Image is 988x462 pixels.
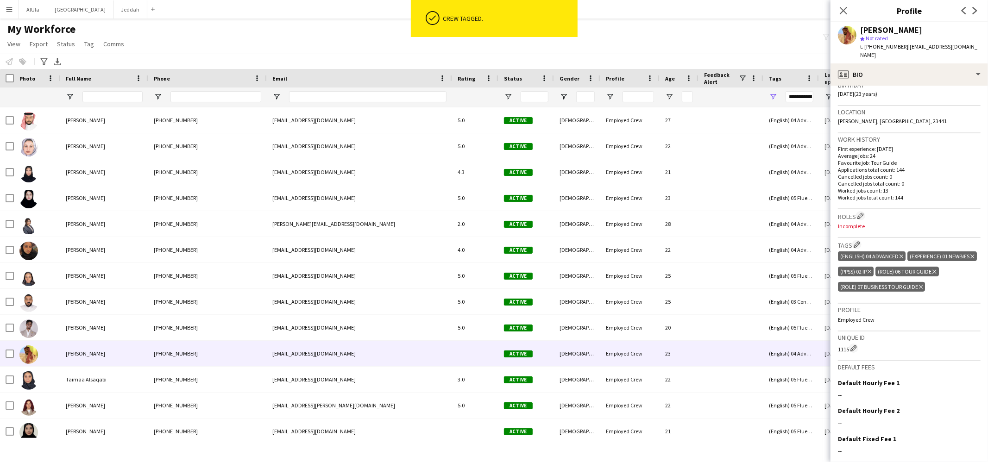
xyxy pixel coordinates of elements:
[819,159,888,185] div: [DATE] 11:52pm
[267,393,452,418] div: [EMAIL_ADDRESS][PERSON_NAME][DOMAIN_NAME]
[838,435,896,443] h3: Default Fixed Fee 1
[452,289,498,314] div: 5.0
[267,237,452,262] div: [EMAIL_ADDRESS][DOMAIN_NAME]
[452,159,498,185] div: 4.3
[82,91,143,102] input: Full Name Filter Input
[763,185,819,211] div: (English) 05 Fluent , (Experience) 01 Newbies, (PPSS) 02 IP, (Role) 06 Tour Guide
[66,350,105,357] span: [PERSON_NAME]
[19,164,38,182] img: Sara Thamer
[19,268,38,286] img: Sharifa Ahmed
[103,40,124,48] span: Comms
[66,194,105,201] span: [PERSON_NAME]
[560,93,568,101] button: Open Filter Menu
[875,267,938,276] div: (Role) 06 Tour Guide
[504,247,533,254] span: Active
[554,159,600,185] div: [DEMOGRAPHIC_DATA]
[819,367,888,392] div: [DATE] 10:37am
[665,75,675,82] span: Age
[19,190,38,208] img: Sarah Alkaff
[81,38,98,50] a: Tag
[148,211,267,237] div: [PHONE_NUMBER]
[148,237,267,262] div: [PHONE_NUMBER]
[660,315,699,340] div: 20
[819,211,888,237] div: [DATE] 11:03pm
[84,40,94,48] span: Tag
[66,75,91,82] span: Full Name
[763,211,819,237] div: (English) 04 Advanced, (Experience) 02 Experienced, (PPSS) 02 IP, (Role) 04 Host & Hostesses, (Ro...
[819,341,888,366] div: [DATE] 4:37pm
[660,418,699,444] div: 21
[838,135,981,144] h3: Work history
[504,325,533,331] span: Active
[267,133,452,159] div: [EMAIL_ADDRESS][DOMAIN_NAME]
[600,418,660,444] div: Employed Crew
[554,185,600,211] div: [DEMOGRAPHIC_DATA]
[600,289,660,314] div: Employed Crew
[769,75,781,82] span: Tags
[838,406,900,415] h3: Default Hourly Fee 2
[170,91,261,102] input: Phone Filter Input
[838,152,981,159] p: Average jobs: 24
[504,273,533,280] span: Active
[824,93,833,101] button: Open Filter Menu
[704,71,738,85] span: Feedback Alert
[267,289,452,314] div: [EMAIL_ADDRESS][DOMAIN_NAME]
[289,91,447,102] input: Email Filter Input
[154,93,162,101] button: Open Filter Menu
[838,187,981,194] p: Worked jobs count: 13
[660,185,699,211] div: 23
[504,221,533,228] span: Active
[19,112,38,131] img: Saleh Bin Qursain
[763,133,819,159] div: (English) 04 Advanced, (Experience) 01 Newbies, (PPSS) 03 VIP, (Role) 05 VIP Host & Hostesses , (...
[19,319,38,338] img: Sultan bafeel
[272,75,287,82] span: Email
[819,263,888,288] div: [DATE] 9:31pm
[838,90,877,97] span: [DATE] (23 years)
[600,315,660,340] div: Employed Crew
[819,315,888,340] div: [DATE] 10:32pm
[272,93,281,101] button: Open Filter Menu
[66,143,105,150] span: [PERSON_NAME]
[554,367,600,392] div: [DEMOGRAPHIC_DATA]
[66,117,105,124] span: [PERSON_NAME]
[763,107,819,133] div: (English) 04 Advanced, (Experience) 01 Newbies, (PPSS) 03 VIP, (Role) 04 Host & Hostesses, (Role)...
[148,107,267,133] div: [PHONE_NUMBER]
[860,26,922,34] div: [PERSON_NAME]
[600,211,660,237] div: Employed Crew
[148,133,267,159] div: [PHONE_NUMBER]
[267,159,452,185] div: [EMAIL_ADDRESS][DOMAIN_NAME]
[66,93,74,101] button: Open Filter Menu
[838,343,981,353] div: 1115
[19,138,38,156] img: Sara Alahmari
[838,211,981,221] h3: Roles
[606,93,614,101] button: Open Filter Menu
[838,166,981,173] p: Applications total count: 144
[660,237,699,262] div: 22
[860,43,977,58] span: | [EMAIL_ADDRESS][DOMAIN_NAME]
[838,145,981,152] p: First experience: [DATE]
[838,391,981,399] div: --
[19,397,38,416] img: Talah Alshakhshir
[148,315,267,340] div: [PHONE_NUMBER]
[763,393,819,418] div: (English) 05 Fluent , (Experience) 01 Newbies, (PPSS) 02 IP, (Role) 06 Tour Guide
[19,345,38,364] img: Sultan Bahasan
[267,367,452,392] div: [EMAIL_ADDRESS][DOMAIN_NAME]
[838,363,981,371] h3: Default fees
[819,393,888,418] div: [DATE] 10:39am
[66,402,105,409] span: [PERSON_NAME]
[504,376,533,383] span: Active
[600,107,660,133] div: Employed Crew
[458,75,475,82] span: Rating
[66,376,107,383] span: Taimaa Alsaqabi
[600,159,660,185] div: Employed Crew
[504,402,533,409] span: Active
[554,289,600,314] div: [DEMOGRAPHIC_DATA]
[57,40,75,48] span: Status
[452,185,498,211] div: 5.0
[660,341,699,366] div: 23
[660,289,699,314] div: 25
[907,251,976,261] div: (Experience) 01 Newbies
[504,93,512,101] button: Open Filter Menu
[819,185,888,211] div: [DATE] 11:33pm
[66,324,105,331] span: [PERSON_NAME]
